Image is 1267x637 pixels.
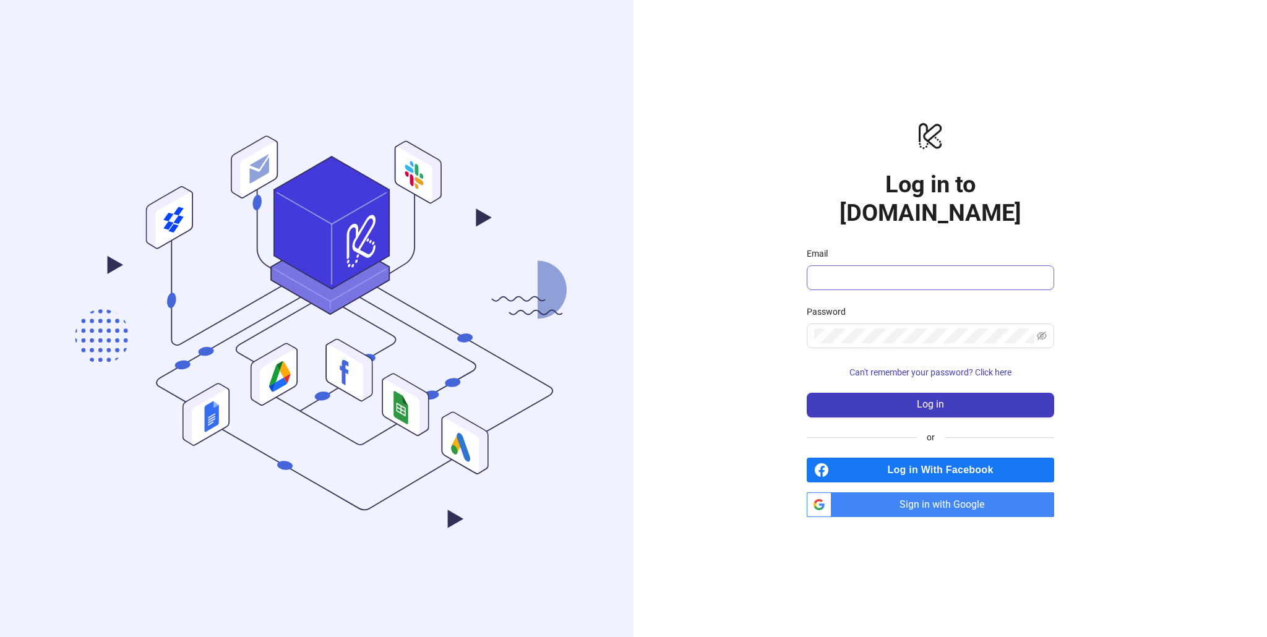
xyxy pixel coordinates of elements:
[1037,331,1047,341] span: eye-invisible
[814,270,1044,285] input: Email
[814,328,1034,343] input: Password
[849,367,1011,377] span: Can't remember your password? Click here
[807,247,836,260] label: Email
[836,492,1054,517] span: Sign in with Google
[807,458,1054,482] a: Log in With Facebook
[807,305,854,318] label: Password
[807,363,1054,383] button: Can't remember your password? Click here
[807,393,1054,417] button: Log in
[807,492,1054,517] a: Sign in with Google
[917,430,945,444] span: or
[917,399,944,410] span: Log in
[807,170,1054,227] h1: Log in to [DOMAIN_NAME]
[834,458,1054,482] span: Log in With Facebook
[807,367,1054,377] a: Can't remember your password? Click here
